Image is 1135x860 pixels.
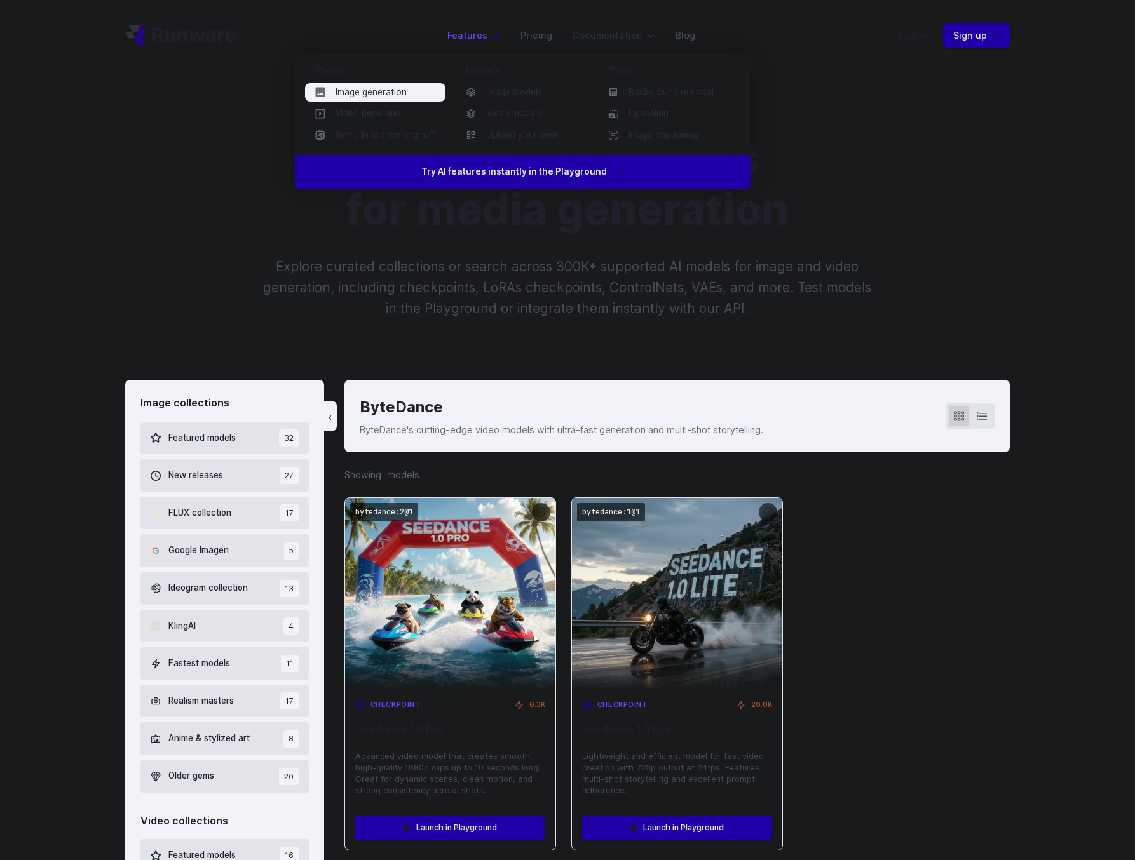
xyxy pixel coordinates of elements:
span: 5 [284,542,299,559]
span: Older gems [168,769,214,783]
a: Sign up [943,23,1010,48]
button: Google Imagen 5 [140,534,309,567]
div: Showing models [344,467,419,482]
a: Background removal [598,83,730,102]
a: Pricing [520,28,552,43]
label: Documentation [573,28,655,43]
a: Upscaling [598,104,730,123]
button: Anime & stylized art 8 [140,722,309,755]
a: Sonic Inference Engine™ [305,126,445,145]
p: Explore curated collections or search across 300K+ supported AI models for image and video genera... [258,256,877,319]
a: Upload your own [456,126,588,145]
a: Go to / [125,25,236,45]
span: Google Imagen [168,544,229,558]
div: Models [466,64,588,83]
span: Checkpoint [370,699,421,711]
button: Older gems 20 [140,760,309,793]
span: Fastest models [168,657,230,671]
button: ‹ [324,401,337,431]
span: 20.0K [751,699,772,711]
span: 13 [280,580,299,597]
div: Tasks [315,64,445,83]
span: 11 [281,655,299,672]
a: Launch in Playground [582,816,772,839]
button: Ideogram collection 13 [140,572,309,605]
span: KlingAI [168,619,196,633]
a: Image generation [305,83,445,102]
span: Seedance 1.0 Pro [355,723,545,736]
span: 17 [280,504,299,521]
span: Checkpoint [597,699,648,711]
span: 17 [280,692,299,709]
p: ByteDance's cutting-edge video models with ultra-fast generation and multi-shot storytelling. [360,422,763,437]
span: 8 [283,730,299,747]
a: Launch in Playground [355,816,545,839]
span: Anime & stylized art [168,732,250,746]
a: Sign in [897,28,928,43]
code: bytedance:2@1 [350,503,418,521]
div: Image collections [140,395,309,412]
span: Ideogram collection [168,581,248,595]
span: Featured models [168,431,236,445]
img: Seedance 1.0 Pro [345,498,555,689]
span: 4 [283,617,299,635]
div: Tools [608,64,730,83]
code: bytedance:1@1 [577,503,645,521]
a: Image models [456,83,588,102]
span: Seedance 1.0 Lite [582,723,772,736]
button: FLUX collection 17 [140,497,309,529]
a: Blog [676,28,695,43]
a: Video models [456,104,588,123]
span: New releases [168,469,223,483]
strong: 2 [381,469,387,480]
span: 27 [280,467,299,484]
a: Video generation [305,104,445,123]
button: Realism masters 17 [140,685,309,717]
span: Realism masters [168,694,234,708]
span: FLUX collection [168,506,231,520]
span: 20 [279,768,299,785]
button: Featured models 32 [140,422,309,454]
span: 6.3K [529,699,545,711]
span: Advanced video model that creates smooth, high-quality 1080p clips up to 10 seconds long. Great f... [355,751,545,796]
button: Fastest models 11 [140,647,309,680]
a: Try AI features instantly in the Playground [295,155,751,189]
div: Video collections [140,813,309,830]
button: New releases 27 [140,459,309,492]
img: Seedance 1.0 Lite [572,498,782,689]
span: 32 [279,429,299,447]
label: Features [447,28,500,43]
div: ByteDance [360,395,763,419]
h1: Explore AI models for media generation [214,132,921,236]
button: KlingAI 4 [140,610,309,642]
span: Lightweight and efficient model for fast video creation with 720p output at 24fps. Features multi... [582,751,772,796]
a: Image captioning [598,126,730,145]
